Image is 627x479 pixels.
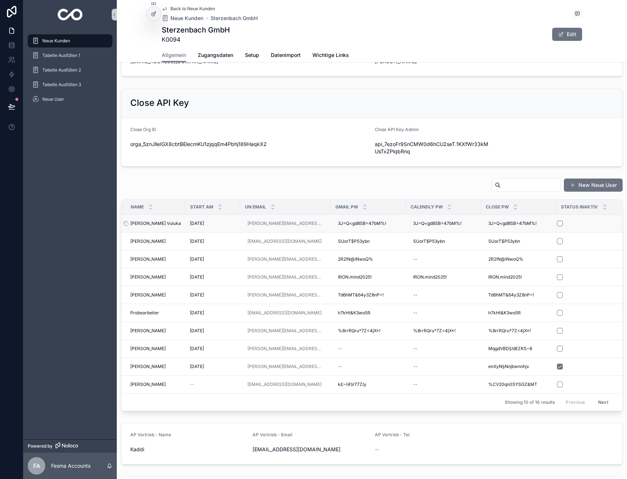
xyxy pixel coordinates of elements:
[488,292,534,298] span: Td6hMT&64y3Z8nP=!
[190,364,204,369] span: [DATE]
[170,6,215,12] span: Back to Neue Kunden
[488,256,523,262] span: 2R2!N@iNwoQ%
[413,221,461,226] span: 3J=Q<gd8SB=47bM%!
[190,238,236,244] a: [DATE]
[485,235,552,247] a: SUorT$P53ybn
[413,364,418,369] div: --
[488,310,521,316] span: h7kHt&K3wo5R
[488,274,522,280] span: IRON.mind2025!
[413,256,418,262] div: --
[131,204,144,210] span: Name
[190,382,236,387] a: --
[312,51,349,59] span: Wichtige Links
[485,361,552,372] a: enXyN§Nnjbwnnhjx
[488,221,536,226] span: 3J=Q<gd8SB=47bM%!
[247,221,323,226] a: [PERSON_NAME][EMAIL_ADDRESS][DOMAIN_NAME]
[130,256,166,262] span: [PERSON_NAME]
[245,49,259,63] a: Setup
[130,292,166,298] span: [PERSON_NAME]
[130,346,166,352] span: [PERSON_NAME]
[271,51,301,59] span: Datenimport
[42,82,81,88] span: Tabelle Ausfüllen 3
[410,271,477,283] a: IRON.mind2025!
[338,221,386,226] span: 3J=Q<gd8SB=47bM%!
[190,310,236,316] a: [DATE]
[410,218,477,229] a: 3J=Q<gd8SB=47bM%!
[247,328,323,334] a: [PERSON_NAME][EMAIL_ADDRESS][DOMAIN_NAME]
[411,204,443,210] span: Calendly Pw
[130,364,181,369] a: [PERSON_NAME]
[413,346,418,352] div: --
[247,364,323,369] a: [PERSON_NAME][EMAIL_ADDRESS][DOMAIN_NAME]
[410,253,477,265] a: --
[335,343,401,355] a: --
[335,218,401,229] a: 3J=Q<gd8SB=47bM%!
[488,364,529,369] span: enXyN§Nnjbwnnhjx
[245,343,326,355] a: [PERSON_NAME][EMAIL_ADDRESS][DOMAIN_NAME]
[335,271,401,283] a: IRON.mind2025!
[335,204,358,210] span: Gmail Pw
[410,235,477,247] a: SUorT$P53ybn
[245,218,326,229] a: [PERSON_NAME][EMAIL_ADDRESS][DOMAIN_NAME]
[130,238,181,244] a: [PERSON_NAME]
[130,382,166,387] span: [PERSON_NAME]
[247,310,322,316] a: [EMAIL_ADDRESS][DOMAIN_NAME]
[245,204,266,210] span: UN Email
[413,274,447,280] span: IRON.mind2025!
[42,38,70,44] span: Neue Kunden
[130,221,181,226] a: [PERSON_NAME] Vuluka
[130,328,181,334] a: [PERSON_NAME]
[130,382,181,387] a: [PERSON_NAME]
[190,274,236,280] a: [DATE]
[375,127,419,132] span: Close API Key Admin
[190,382,194,387] span: --
[488,238,520,244] span: SUorT$P53ybn
[271,49,301,63] a: Datenimport
[162,15,203,22] a: Neue Kunden
[486,204,509,210] span: Close Pw
[485,379,552,390] a: %CV20qn0SYSGZ&MT
[190,221,236,226] a: [DATE]
[245,307,326,319] a: [EMAIL_ADDRESS][DOMAIN_NAME]
[253,446,369,453] span: [EMAIL_ADDRESS][DOMAIN_NAME]
[245,253,326,265] a: [PERSON_NAME][EMAIL_ADDRESS][DOMAIN_NAME]
[245,361,326,372] a: [PERSON_NAME][EMAIL_ADDRESS][DOMAIN_NAME]
[130,141,369,148] span: orga_5znJlleIGX8cbtBElecmKU1zjqqEm4Pbhj189HaqkX2
[190,238,204,244] span: [DATE]
[198,51,233,59] span: Zugangsdaten
[190,256,236,262] a: [DATE]
[190,256,204,262] span: [DATE]
[552,28,582,41] button: Edit
[211,15,258,22] span: Sterzenbach GmbH
[413,238,445,244] span: SUorT$P53ybn
[245,271,326,283] a: [PERSON_NAME][EMAIL_ADDRESS][DOMAIN_NAME]
[410,379,477,390] a: --
[335,289,401,301] a: Td6hMT&64y3Z8nP=!
[130,256,181,262] a: [PERSON_NAME]
[593,396,613,408] button: Next
[245,51,259,59] span: Setup
[198,49,233,63] a: Zugangsdaten
[410,361,477,372] a: --
[375,446,379,453] span: --
[413,292,418,298] div: --
[130,310,159,316] span: Probearbeiter
[338,310,370,316] span: h7kHt&K3wo5R
[338,346,342,352] div: --
[338,364,342,369] div: --
[245,325,326,337] a: [PERSON_NAME][EMAIL_ADDRESS][DOMAIN_NAME]
[485,253,552,265] a: 2R2!N@iNwoQ%
[170,15,203,22] span: Neue Kunden
[488,382,537,387] span: %CV20qn0SYSGZ&MT
[335,235,401,247] a: SUorT$P53ybn
[190,328,204,334] span: [DATE]
[190,310,204,316] span: [DATE]
[130,364,166,369] span: [PERSON_NAME]
[485,325,552,337] a: %8rrRQru*7Z<4jX*!
[335,379,401,390] a: k£~(4\V77Z(y
[338,382,366,387] span: k£~(4\V77Z(y
[130,274,166,280] span: [PERSON_NAME]
[410,343,477,355] a: --
[130,328,166,334] span: [PERSON_NAME]
[245,289,326,301] a: [PERSON_NAME][EMAIL_ADDRESS][DOMAIN_NAME]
